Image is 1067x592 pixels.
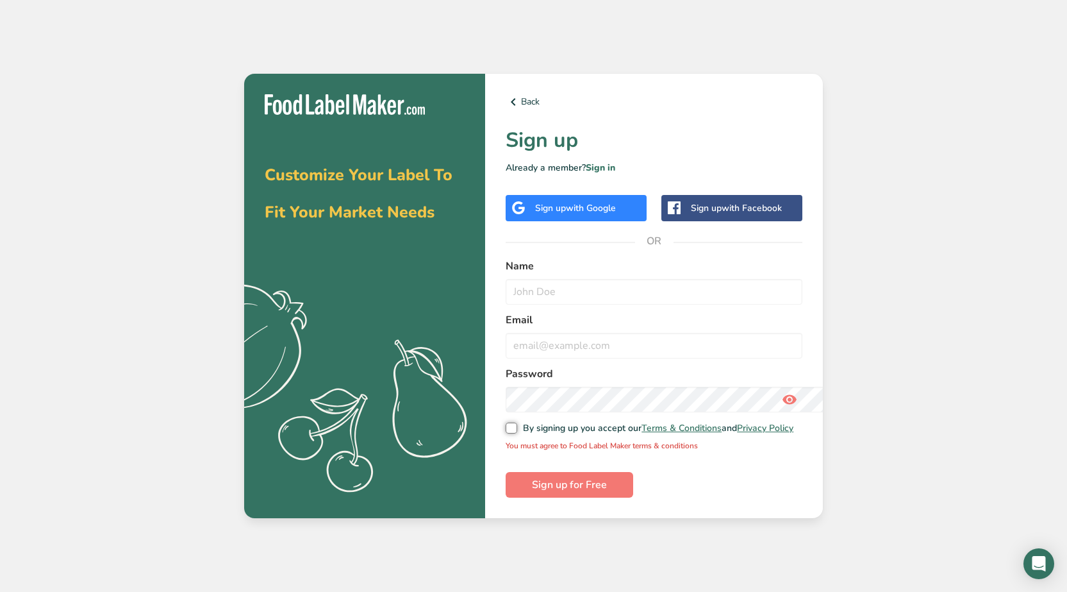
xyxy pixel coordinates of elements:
[566,202,616,214] span: with Google
[722,202,782,214] span: with Facebook
[517,423,794,434] span: By signing up you accept our and
[737,422,793,434] a: Privacy Policy
[506,279,802,305] input: John Doe
[506,161,802,174] p: Already a member?
[506,366,802,382] label: Password
[691,201,782,215] div: Sign up
[506,472,633,498] button: Sign up for Free
[265,94,425,115] img: Food Label Maker
[635,222,674,260] span: OR
[641,422,722,434] a: Terms & Conditions
[532,477,607,493] span: Sign up for Free
[535,201,616,215] div: Sign up
[506,333,802,359] input: email@example.com
[1023,548,1054,579] div: Open Intercom Messenger
[506,258,802,274] label: Name
[506,94,802,110] a: Back
[506,312,802,328] label: Email
[586,162,615,174] a: Sign in
[265,164,452,223] span: Customize Your Label To Fit Your Market Needs
[506,125,802,156] h1: Sign up
[506,440,802,452] p: You must agree to Food Label Maker terms & conditions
